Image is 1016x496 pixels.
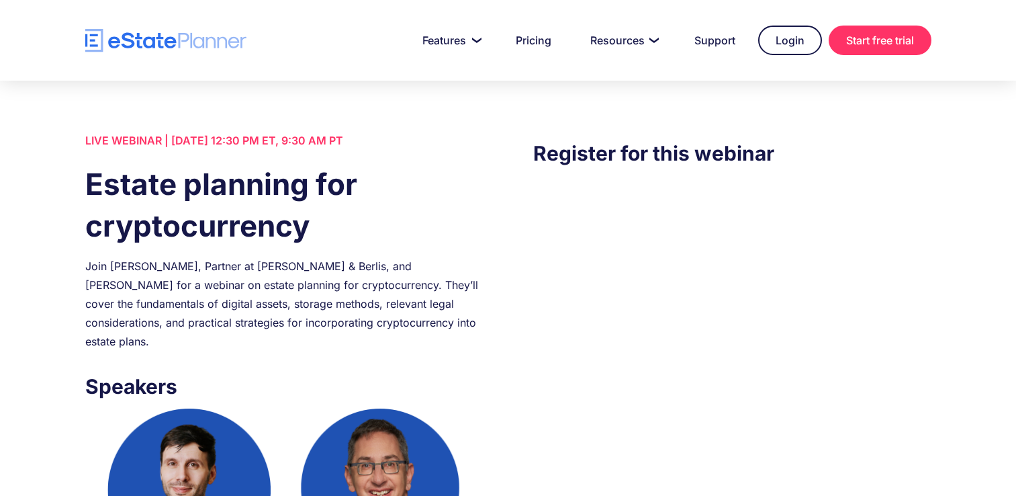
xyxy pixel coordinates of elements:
h3: Register for this webinar [533,138,931,169]
h1: Estate planning for cryptocurrency [85,163,483,247]
a: Features [406,27,493,54]
h3: Speakers [85,371,483,402]
a: home [85,29,246,52]
a: Start free trial [829,26,931,55]
div: Join [PERSON_NAME], Partner at [PERSON_NAME] & Berlis, and [PERSON_NAME] for a webinar on estate ... [85,257,483,351]
iframe: Form 0 [533,196,931,424]
div: LIVE WEBINAR | [DATE] 12:30 PM ET, 9:30 AM PT [85,131,483,150]
a: Pricing [500,27,567,54]
a: Login [758,26,822,55]
a: Resources [574,27,672,54]
a: Support [678,27,751,54]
